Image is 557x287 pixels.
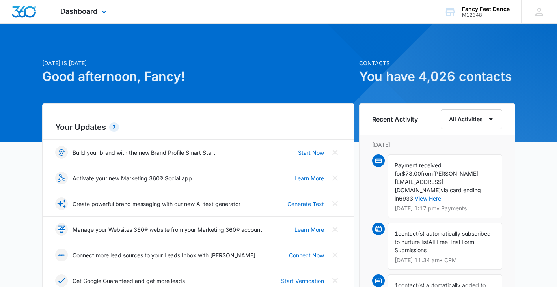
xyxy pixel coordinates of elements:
[395,230,398,237] span: 1
[294,225,324,234] a: Learn More
[395,230,491,245] span: contact(s) automatically subscribed to nurture list
[55,121,341,133] h2: Your Updates
[359,67,515,86] h1: You have 4,026 contacts
[395,238,474,253] span: All Free Trial Form Submissions
[329,223,341,236] button: Close
[73,225,262,234] p: Manage your Websites 360® website from your Marketing 360® account
[294,174,324,182] a: Learn More
[60,7,97,15] span: Dashboard
[73,148,215,157] p: Build your brand with the new Brand Profile Smart Start
[462,12,510,18] div: account id
[372,141,502,149] p: [DATE]
[109,122,119,132] div: 7
[395,257,496,263] p: [DATE] 11:34 am • CRM
[329,146,341,159] button: Close
[287,200,324,208] a: Generate Text
[329,249,341,261] button: Close
[42,59,354,67] p: [DATE] is [DATE]
[372,114,418,124] h6: Recent Activity
[298,148,324,157] a: Start Now
[73,174,192,182] p: Activate your new Marketing 360® Social app
[395,162,442,177] span: Payment received for
[395,206,496,211] p: [DATE] 1:17 pm • Payments
[421,170,433,177] span: from
[329,197,341,210] button: Close
[462,6,510,12] div: account name
[433,170,478,177] span: [PERSON_NAME]
[73,277,185,285] p: Get Google Guaranteed and get more leads
[395,178,443,193] span: [EMAIL_ADDRESS][DOMAIN_NAME]
[441,109,502,129] button: All Activities
[73,251,255,259] p: Connect more lead sources to your Leads Inbox with [PERSON_NAME]
[281,277,324,285] a: Start Verification
[42,67,354,86] h1: Good afternoon, Fancy!
[415,195,443,202] a: View Here.
[73,200,240,208] p: Create powerful brand messaging with our new AI text generator
[359,59,515,67] p: Contacts
[289,251,324,259] a: Connect Now
[399,195,415,202] span: 6933.
[329,274,341,287] button: Close
[402,170,421,177] span: $78.00
[329,172,341,184] button: Close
